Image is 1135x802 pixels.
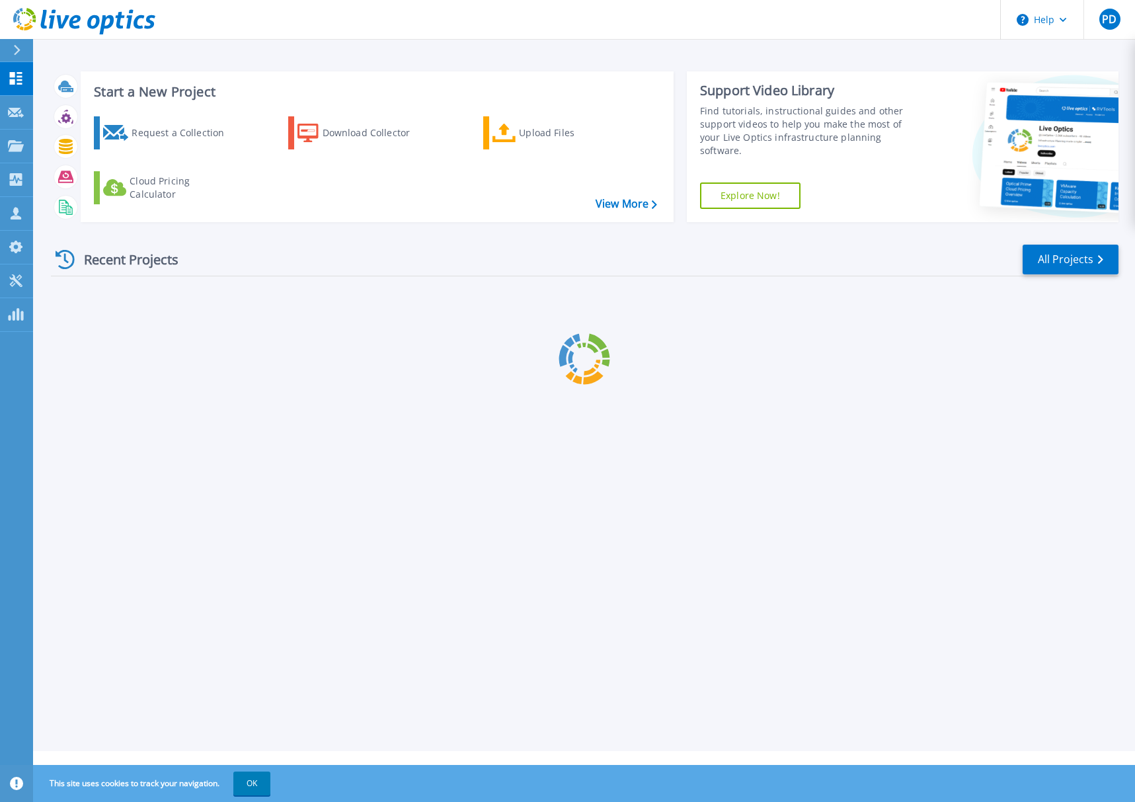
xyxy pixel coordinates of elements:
a: Request a Collection [94,116,241,149]
a: All Projects [1023,245,1118,274]
div: Cloud Pricing Calculator [130,175,235,201]
a: Explore Now! [700,182,801,209]
h3: Start a New Project [94,85,656,99]
button: OK [233,772,270,795]
a: View More [596,198,657,210]
span: This site uses cookies to track your navigation. [36,772,270,795]
a: Upload Files [483,116,631,149]
div: Recent Projects [51,243,196,276]
div: Download Collector [323,120,428,146]
div: Support Video Library [700,82,919,99]
a: Cloud Pricing Calculator [94,171,241,204]
span: PD [1102,14,1116,24]
div: Request a Collection [132,120,237,146]
a: Download Collector [288,116,436,149]
div: Upload Files [519,120,625,146]
div: Find tutorials, instructional guides and other support videos to help you make the most of your L... [700,104,919,157]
